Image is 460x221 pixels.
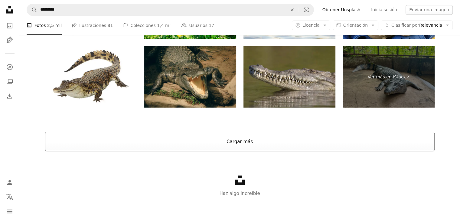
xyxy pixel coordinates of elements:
button: Buscar en Unsplash [27,4,37,15]
button: Clasificar porRelevancia [381,21,453,30]
a: Usuarios 17 [181,16,214,35]
a: Inicio — Unsplash [4,4,16,17]
button: Borrar [285,4,299,15]
button: Licencia [292,21,330,30]
span: Clasificar por [391,23,419,28]
form: Encuentra imágenes en todo el sitio [27,4,314,16]
span: Orientación [343,23,368,28]
a: Iniciar sesión / Registrarse [4,176,16,188]
img: Cocodrilo gigante tomando el sol en el zoológico de Kota Kinabalu durante la tarde [144,46,236,107]
span: Licencia [302,23,320,28]
a: Ilustraciones 81 [71,16,113,35]
a: Inicia sesión [367,5,401,15]
a: Obtener Unsplash+ [319,5,367,15]
button: Cargar más [45,132,435,151]
a: Explorar [4,61,16,73]
button: Orientación [333,21,378,30]
button: Búsqueda visual [299,4,314,15]
img: young cocodrilo del nilo [45,46,137,107]
span: Relevancia [391,22,442,28]
button: Enviar una imagen [406,5,453,15]
a: Ver más en iStock↗ [343,46,435,107]
a: Colecciones [4,75,16,87]
span: 1,4 mil [157,22,171,29]
img: Cabeza de cocodrilo americano por encima del agua [243,46,335,107]
a: Historial de descargas [4,90,16,102]
a: Ilustraciones [4,34,16,46]
a: Fotos [4,19,16,31]
button: Menú [4,205,16,217]
a: Colecciones 1,4 mil [122,16,171,35]
span: 81 [107,22,113,29]
button: Idioma [4,191,16,203]
span: 17 [209,22,214,29]
p: Haz algo increíble [19,190,460,197]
